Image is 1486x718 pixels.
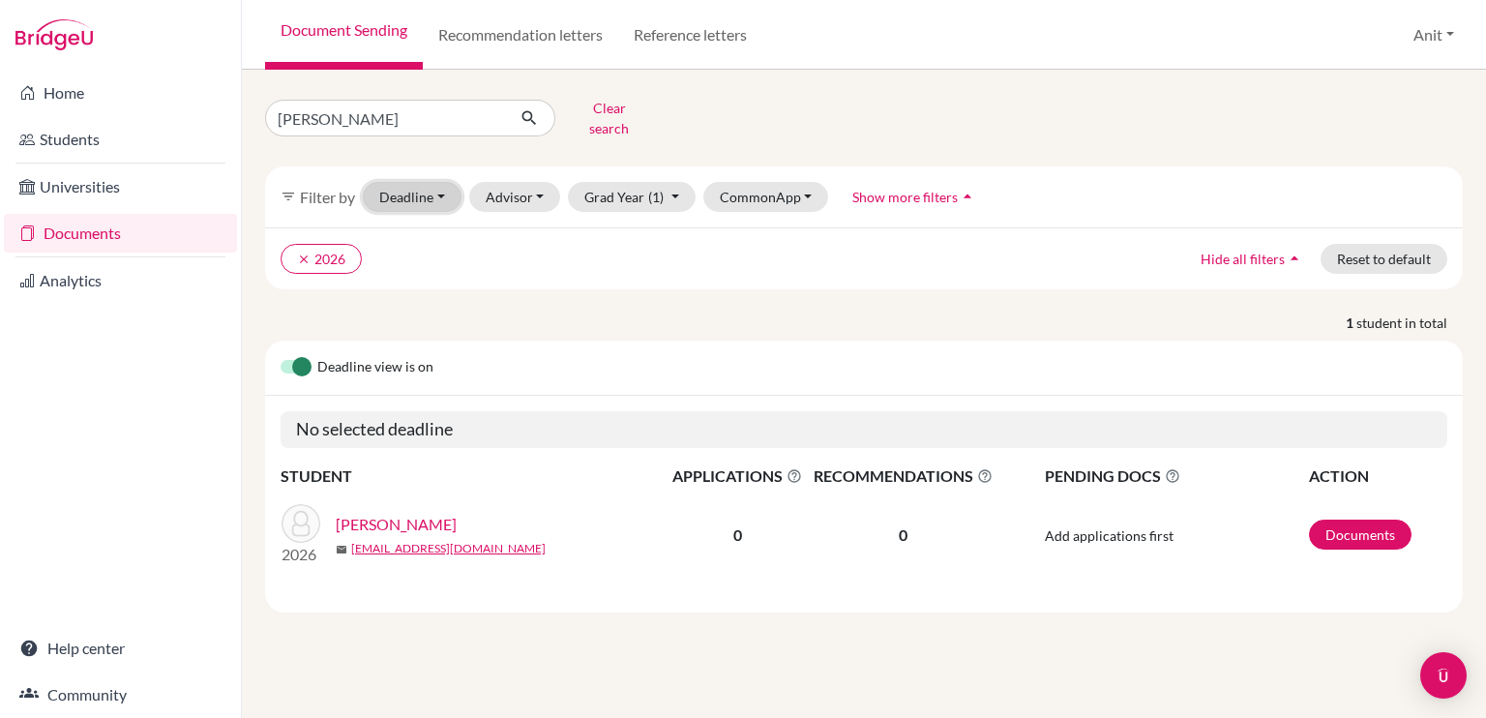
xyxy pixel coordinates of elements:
a: Community [4,675,237,714]
span: APPLICATIONS [669,464,806,488]
img: Rai, Daksh [282,504,320,543]
span: mail [336,544,347,555]
a: [PERSON_NAME] [336,513,457,536]
a: Home [4,74,237,112]
span: Show more filters [852,189,958,205]
a: Help center [4,629,237,668]
img: Bridge-U [15,19,93,50]
h5: No selected deadline [281,411,1447,448]
a: Documents [1309,520,1412,550]
i: arrow_drop_up [958,187,977,206]
span: Deadline view is on [317,356,433,379]
button: Clear search [555,93,663,143]
i: clear [297,253,311,266]
button: Deadline [363,182,461,212]
span: Hide all filters [1201,251,1285,267]
span: PENDING DOCS [1045,464,1307,488]
i: arrow_drop_up [1285,249,1304,268]
a: [EMAIL_ADDRESS][DOMAIN_NAME] [351,540,546,557]
div: Open Intercom Messenger [1420,652,1467,699]
span: RECOMMENDATIONS [808,464,997,488]
button: Advisor [469,182,561,212]
i: filter_list [281,189,296,204]
b: 0 [733,525,742,544]
span: (1) [648,189,664,205]
span: Add applications first [1045,527,1174,544]
th: ACTION [1308,464,1447,489]
th: STUDENT [281,464,668,489]
button: Reset to default [1321,244,1447,274]
input: Find student by name... [265,100,505,136]
button: Grad Year(1) [568,182,696,212]
button: Show more filtersarrow_drop_up [836,182,994,212]
a: Analytics [4,261,237,300]
a: Universities [4,167,237,206]
a: Documents [4,214,237,253]
a: Students [4,120,237,159]
button: clear2026 [281,244,362,274]
button: Anit [1405,16,1463,53]
button: Hide all filtersarrow_drop_up [1184,244,1321,274]
button: CommonApp [703,182,829,212]
strong: 1 [1346,313,1356,333]
p: 2026 [282,543,320,566]
p: 0 [808,524,997,547]
span: student in total [1356,313,1463,333]
span: Filter by [300,188,355,206]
